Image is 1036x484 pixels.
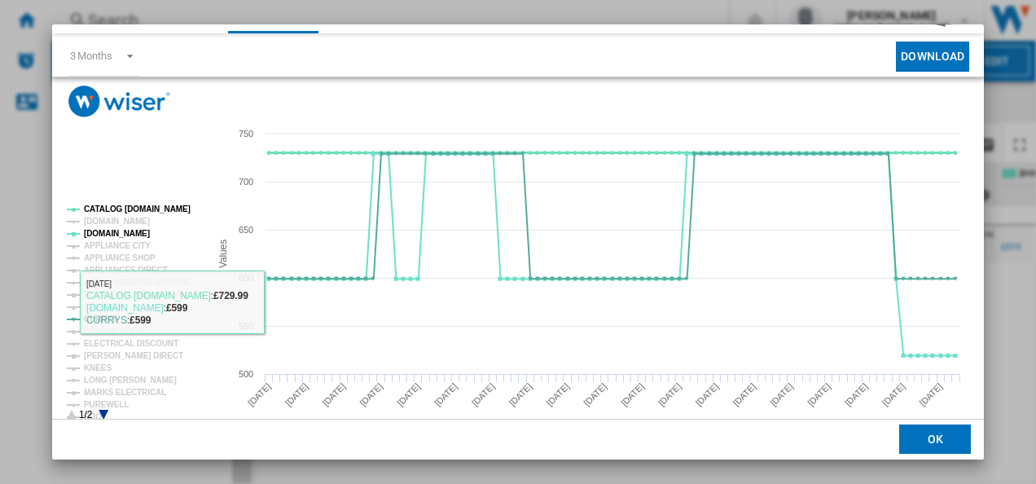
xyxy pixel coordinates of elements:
tspan: 500 [239,369,253,379]
button: OK [899,425,971,455]
tspan: [DATE] [246,381,273,408]
tspan: 550 [239,321,253,331]
tspan: [DOMAIN_NAME] [84,217,150,226]
tspan: [DATE] [283,381,309,408]
tspan: [DATE] [768,381,795,408]
tspan: [DATE] [544,381,571,408]
tspan: APPLIANCES DIRECT [84,266,168,275]
tspan: [DATE] [619,381,646,408]
text: 1/2 [79,409,93,420]
tspan: [DATE] [917,381,944,408]
tspan: [DATE] [395,381,422,408]
tspan: 700 [239,177,253,187]
tspan: ELECTRICAL DISCOUNT [84,339,178,348]
tspan: [DATE] [582,381,608,408]
tspan: CATALOG [DOMAIN_NAME] [84,205,191,213]
tspan: [DATE] [507,381,533,408]
tspan: [DATE] [806,381,832,408]
md-dialog: Product popup [52,24,985,460]
tspan: Values [217,240,228,268]
tspan: [DATE] [358,381,384,408]
tspan: 650 [239,225,253,235]
tspan: LONG [PERSON_NAME] [84,376,177,385]
tspan: [DATE] [693,381,720,408]
tspan: PUREWELL [84,400,129,409]
tspan: MARKS ELECTRICAL [84,388,166,397]
tspan: [DATE] [880,381,906,408]
tspan: [DATE] [656,381,683,408]
tspan: BOOTS KITCHEN APPLIANCES [84,290,204,299]
tspan: [DATE] [320,381,347,408]
img: logo_wiser_300x94.png [68,86,170,117]
tspan: DBDOMESTICS [84,327,143,336]
tspan: 600 [239,273,253,283]
tspan: [DATE] [432,381,459,408]
tspan: 750 [239,129,253,139]
tspan: [DATE] [469,381,496,408]
tspan: APPLIANCE CITY [84,241,151,250]
tspan: APPLIANCE SHOP [84,253,156,262]
tspan: APPLIANCEWORLDONLINE [84,278,191,287]
div: 3 Months [70,50,112,62]
tspan: [DOMAIN_NAME] [84,229,150,238]
tspan: [DATE] [843,381,870,408]
tspan: KNEES [84,363,112,372]
tspan: [DATE] [731,381,757,408]
tspan: RDO [84,412,102,421]
tspan: CURRYS [84,315,118,323]
button: Download [896,42,969,72]
tspan: [PERSON_NAME] DIRECT [84,351,183,360]
tspan: CARTERS [84,302,123,311]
